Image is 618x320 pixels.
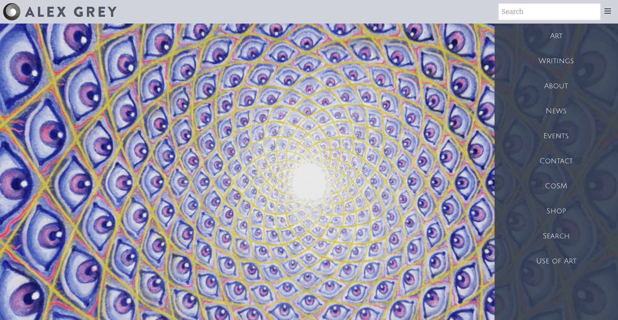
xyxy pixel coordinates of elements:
a: Shop [495,199,618,224]
a: News [495,99,618,124]
a: Search [495,224,618,249]
input: Search [499,4,600,20]
a: CoSM [495,174,618,199]
a: Events [495,124,618,149]
a: Writings [495,49,618,74]
a: About [495,74,618,99]
a: Use of Art [495,249,618,274]
a: Art [495,24,618,49]
a: Contact [495,149,618,174]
